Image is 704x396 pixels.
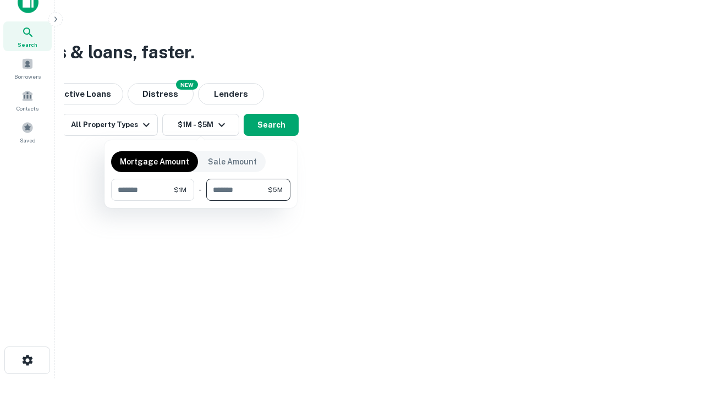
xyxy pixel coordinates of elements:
[120,156,189,168] p: Mortgage Amount
[174,185,186,195] span: $1M
[649,308,704,361] iframe: Chat Widget
[268,185,283,195] span: $5M
[208,156,257,168] p: Sale Amount
[199,179,202,201] div: -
